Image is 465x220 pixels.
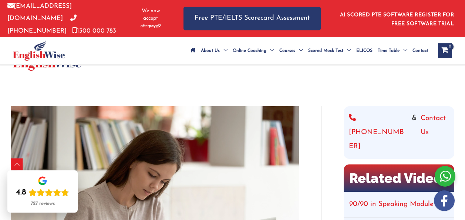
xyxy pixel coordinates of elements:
img: Afterpay-Logo [141,24,161,28]
a: Scored Mock TestMenu Toggle [306,38,354,64]
a: ELICOS [354,38,375,64]
span: Menu Toggle [400,38,407,64]
span: Courses [279,38,295,64]
a: 90/90 in Speaking Module PTE [349,201,448,208]
span: Scored Mock Test [308,38,343,64]
span: ELICOS [356,38,373,64]
a: Online CoachingMenu Toggle [230,38,277,64]
a: 1300 000 783 [72,28,116,34]
a: Time TableMenu Toggle [375,38,410,64]
span: We now accept [137,7,165,22]
nav: Site Navigation: Main Menu [188,38,431,64]
div: & [349,111,449,154]
span: Menu Toggle [295,38,303,64]
span: Contact [412,38,428,64]
div: Rating: 4.8 out of 5 [16,187,69,198]
div: 4.8 [16,187,26,198]
a: Contact [410,38,431,64]
a: Free PTE/IELTS Scorecard Assessment [183,7,321,30]
a: CoursesMenu Toggle [277,38,306,64]
div: 727 reviews [31,201,55,207]
span: Menu Toggle [343,38,351,64]
a: Contact Us [421,111,449,154]
a: View Shopping Cart, empty [438,43,452,58]
a: AI SCORED PTE SOFTWARE REGISTER FOR FREE SOFTWARE TRIAL [340,12,454,27]
span: Time Table [378,38,400,64]
a: [PHONE_NUMBER] [7,15,77,34]
span: Menu Toggle [220,38,228,64]
img: cropped-ew-logo [13,40,65,61]
span: About Us [201,38,220,64]
a: [EMAIL_ADDRESS][DOMAIN_NAME] [7,3,72,21]
a: About UsMenu Toggle [198,38,230,64]
img: white-facebook.png [434,190,455,211]
aside: Header Widget 1 [336,6,458,30]
span: Menu Toggle [266,38,274,64]
a: [PHONE_NUMBER] [349,111,408,154]
h2: Related Video [344,164,454,192]
span: Online Coaching [233,38,266,64]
